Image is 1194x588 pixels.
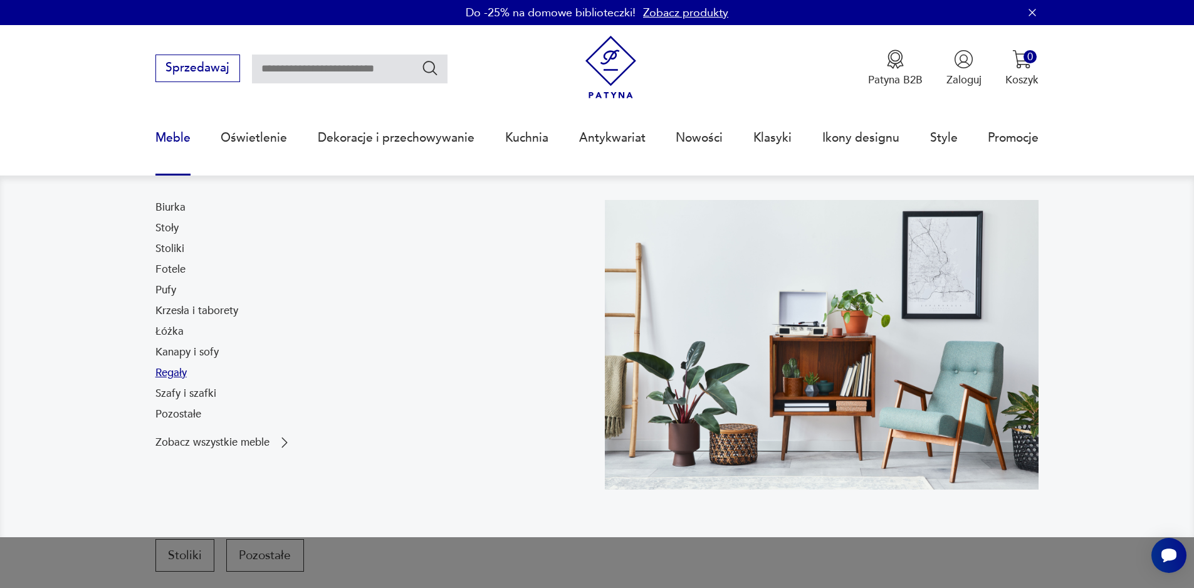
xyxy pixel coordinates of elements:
[155,262,186,277] a: Fotele
[221,109,287,167] a: Oświetlenie
[155,64,240,74] a: Sprzedawaj
[155,435,292,450] a: Zobacz wszystkie meble
[643,5,728,21] a: Zobacz produkty
[155,345,219,360] a: Kanapy i sofy
[954,50,973,69] img: Ikonka użytkownika
[868,50,923,87] button: Patyna B2B
[1151,538,1186,573] iframe: Smartsupp widget button
[1024,50,1037,63] div: 0
[155,221,179,236] a: Stoły
[946,73,982,87] p: Zaloguj
[822,109,899,167] a: Ikony designu
[605,200,1039,490] img: 969d9116629659dbb0bd4e745da535dc.jpg
[318,109,474,167] a: Dekoracje i przechowywanie
[886,50,905,69] img: Ikona medalu
[155,200,186,215] a: Biurka
[579,36,642,99] img: Patyna - sklep z meblami i dekoracjami vintage
[868,50,923,87] a: Ikona medaluPatyna B2B
[466,5,636,21] p: Do -25% na domowe biblioteczki!
[155,283,176,298] a: Pufy
[930,109,958,167] a: Style
[505,109,548,167] a: Kuchnia
[868,73,923,87] p: Patyna B2B
[155,438,270,448] p: Zobacz wszystkie meble
[155,55,240,82] button: Sprzedawaj
[155,303,238,318] a: Krzesła i taborety
[155,324,184,339] a: Łóżka
[155,241,184,256] a: Stoliki
[1005,73,1039,87] p: Koszyk
[579,109,646,167] a: Antykwariat
[988,109,1039,167] a: Promocje
[676,109,723,167] a: Nowości
[1005,50,1039,87] button: 0Koszyk
[421,59,439,77] button: Szukaj
[946,50,982,87] button: Zaloguj
[155,386,216,401] a: Szafy i szafki
[155,109,191,167] a: Meble
[155,365,187,381] a: Regały
[1012,50,1032,69] img: Ikona koszyka
[155,407,201,422] a: Pozostałe
[753,109,792,167] a: Klasyki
